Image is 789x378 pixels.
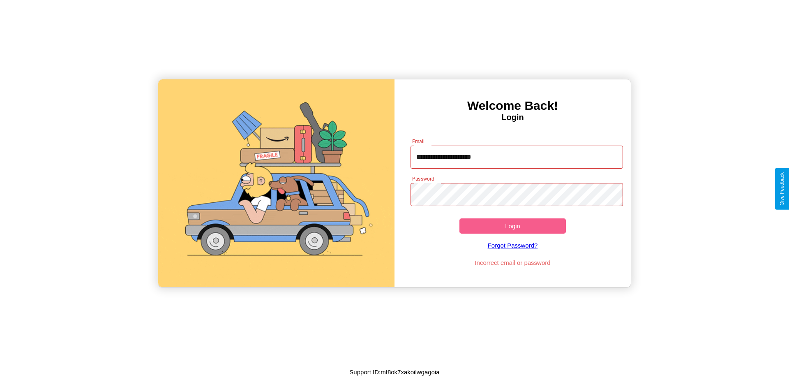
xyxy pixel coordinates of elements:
label: Password [412,175,434,182]
p: Incorrect email or password [406,257,619,268]
p: Support ID: mf8ok7xakoilwgagoia [349,366,439,378]
div: Give Feedback [779,172,785,206]
h3: Welcome Back! [394,99,631,113]
h4: Login [394,113,631,122]
a: Forgot Password? [406,234,619,257]
label: Email [412,138,425,145]
img: gif [158,79,394,287]
button: Login [459,218,566,234]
